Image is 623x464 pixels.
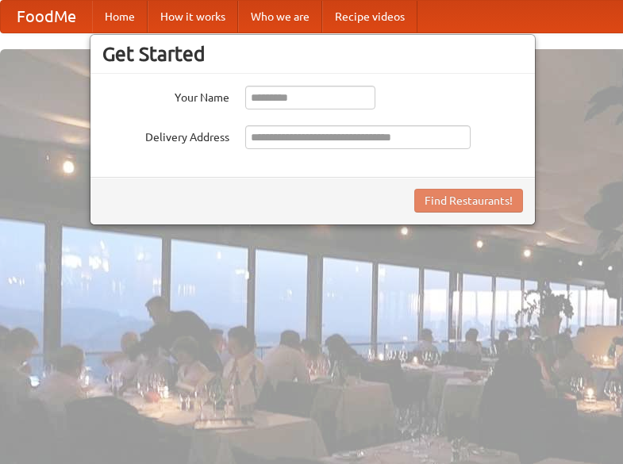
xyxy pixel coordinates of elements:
[148,1,238,33] a: How it works
[1,1,92,33] a: FoodMe
[92,1,148,33] a: Home
[238,1,322,33] a: Who we are
[102,42,523,66] h3: Get Started
[102,125,229,145] label: Delivery Address
[414,189,523,213] button: Find Restaurants!
[102,86,229,105] label: Your Name
[322,1,417,33] a: Recipe videos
